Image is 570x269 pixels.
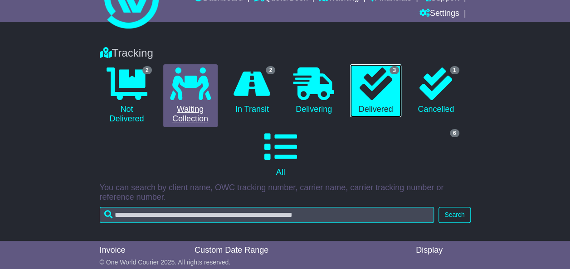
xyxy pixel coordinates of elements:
[410,64,462,118] a: 1 Cancelled
[287,64,341,118] a: Delivering
[266,66,275,74] span: 2
[227,64,278,118] a: 2 In Transit
[390,66,399,74] span: 3
[163,64,218,127] a: Waiting Collection
[100,64,154,127] a: 2 Not Delivered
[195,245,312,255] div: Custom Date Range
[419,6,459,22] a: Settings
[416,245,471,255] div: Display
[350,64,401,118] a: 3 Delivered
[100,245,186,255] div: Invoice
[100,259,231,266] span: © One World Courier 2025. All rights reserved.
[95,47,475,60] div: Tracking
[142,66,152,74] span: 2
[100,183,471,202] p: You can search by client name, OWC tracking number, carrier name, carrier tracking number or refe...
[100,127,462,181] a: 6 All
[450,129,459,137] span: 6
[450,66,459,74] span: 1
[438,207,470,223] button: Search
